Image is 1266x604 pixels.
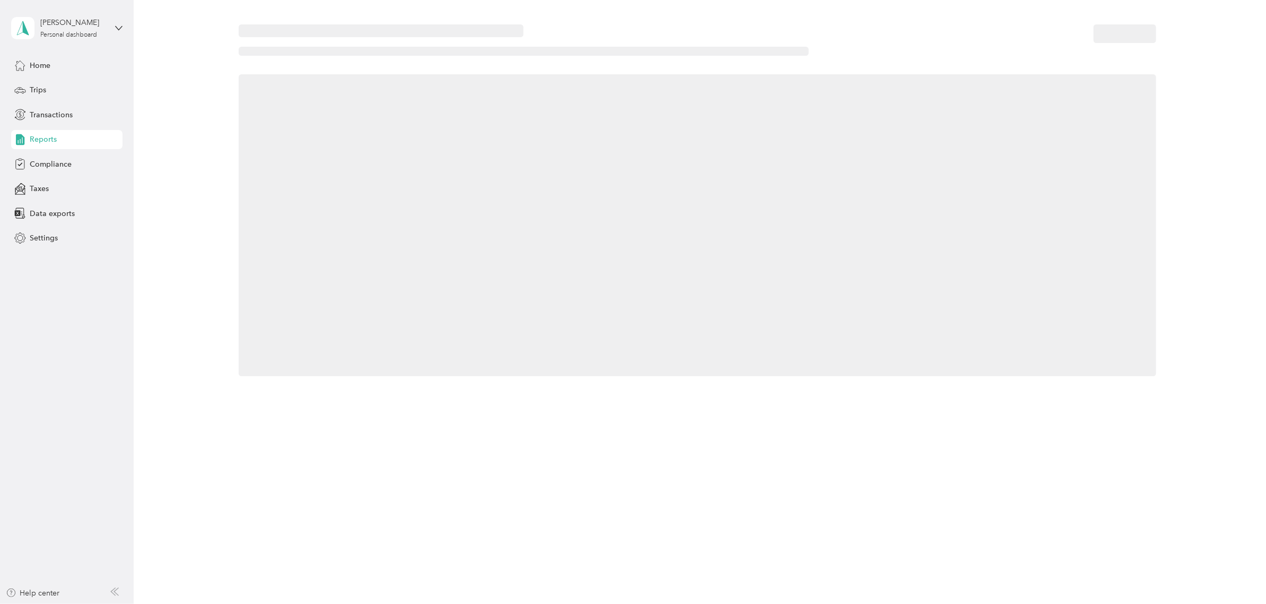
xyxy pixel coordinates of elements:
[30,183,49,194] span: Taxes
[30,208,75,219] span: Data exports
[40,32,97,38] div: Personal dashboard
[30,84,46,96] span: Trips
[40,17,107,28] div: [PERSON_NAME]
[30,109,73,120] span: Transactions
[30,60,50,71] span: Home
[30,134,57,145] span: Reports
[30,159,72,170] span: Compliance
[1207,545,1266,604] iframe: Everlance-gr Chat Button Frame
[6,588,60,599] button: Help center
[30,232,58,244] span: Settings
